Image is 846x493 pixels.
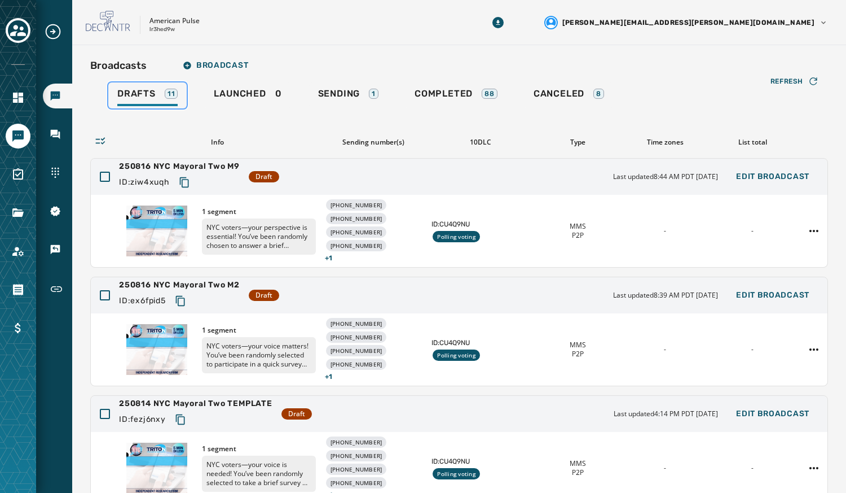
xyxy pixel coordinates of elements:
button: Edit Broadcast [727,165,818,188]
span: Draft [255,291,272,300]
p: lr3hed9w [149,25,175,34]
div: Type [539,138,617,147]
span: Last updated 8:39 AM PDT [DATE] [613,291,718,300]
button: User settings [540,11,832,34]
span: Draft [288,409,305,418]
span: 250814 NYC Mayoral Two TEMPLATE [119,398,272,409]
span: [PERSON_NAME][EMAIL_ADDRESS][PERSON_NAME][DOMAIN_NAME] [562,18,814,27]
span: + 1 [325,372,422,381]
p: American Pulse [149,16,200,25]
button: Edit Broadcast [727,284,818,307]
span: Canceled [534,88,584,99]
div: [PHONE_NUMBER] [326,450,387,461]
button: Download Menu [488,12,508,33]
a: Navigate to Orders [6,277,30,302]
span: P2P [572,231,584,240]
a: Navigate to Short Links [43,276,72,303]
span: Edit Broadcast [736,291,809,300]
a: Navigate to Surveys [6,162,30,187]
div: - [713,345,791,354]
span: Drafts [117,88,156,99]
span: ID: CU4Q9NU [431,457,529,466]
div: - [625,345,704,354]
a: Navigate to 10DLC Registration [43,199,72,224]
span: ID: CU4Q9NU [431,220,529,229]
p: NYC voters—your voice is needed! You’ve been randomly selected to take a brief survey on the most... [202,456,316,492]
div: 8 [593,89,604,99]
div: 11 [165,89,178,99]
div: - [713,226,791,235]
div: [PHONE_NUMBER] [326,437,387,448]
a: Launched0 [205,82,290,108]
div: [PHONE_NUMBER] [326,226,387,238]
span: P2P [572,350,584,359]
button: Edit Broadcast [727,403,818,425]
a: Navigate to Account [6,239,30,264]
div: Info [120,138,315,147]
span: 250816 NYC Mayoral Two M2 [119,280,240,291]
div: Polling voting [433,468,480,479]
div: - [625,464,704,473]
span: 1 segment [202,326,316,335]
a: Completed88 [406,82,506,108]
div: Sending number(s) [324,138,422,147]
a: Navigate to Messaging [6,124,30,149]
div: 88 [482,89,497,99]
span: Edit Broadcast [736,409,809,418]
span: P2P [572,468,584,477]
span: ID: ziw4xuqh [119,177,170,188]
div: Time zones [626,138,704,147]
button: Broadcast [174,54,257,77]
div: - [625,226,704,235]
button: Expand sub nav menu [44,23,71,41]
span: MMS [570,222,586,231]
a: Navigate to Inbox [43,122,72,147]
a: Sending1 [309,82,387,108]
a: Navigate to Home [6,85,30,110]
div: [PHONE_NUMBER] [326,213,387,224]
div: [PHONE_NUMBER] [326,331,387,343]
button: 250816 NYC Mayoral Two M9 action menu [805,222,823,240]
a: Navigate to Billing [6,316,30,341]
div: [PHONE_NUMBER] [326,318,387,329]
a: Navigate to Keywords & Responders [43,237,72,262]
button: Copy text to clipboard [170,409,191,430]
span: Last updated 4:14 PM PDT [DATE] [614,409,718,418]
span: Completed [415,88,473,99]
div: List total [713,138,792,147]
a: Canceled8 [525,82,613,108]
img: Thumbnail [126,206,187,256]
a: Navigate to Sending Numbers [43,160,72,185]
span: MMS [570,341,586,350]
a: Navigate to Files [6,200,30,225]
button: Refresh [761,72,828,90]
div: Polling voting [433,350,480,361]
div: [PHONE_NUMBER] [326,359,387,370]
span: Sending [318,88,360,99]
img: Thumbnail [126,324,187,375]
span: ID: fezj6nxy [119,414,166,425]
div: 10DLC [431,138,530,147]
a: Drafts11 [108,82,187,108]
span: ID: CU4Q9NU [431,338,529,347]
div: Polling voting [433,231,480,242]
button: 250816 NYC Mayoral Two M2 action menu [805,341,823,359]
div: [PHONE_NUMBER] [326,199,387,211]
button: Copy text to clipboard [174,172,195,193]
span: Refresh [770,77,803,86]
span: Draft [255,172,272,181]
button: 250814 NYC Mayoral Two TEMPLATE action menu [805,459,823,477]
p: NYC voters—your perspective is essential! You’ve been randomly chosen to answer a brief questionn... [202,219,316,255]
div: - [713,464,791,473]
a: Navigate to Broadcasts [43,84,72,108]
span: 1 segment [202,444,316,453]
span: MMS [570,459,586,468]
span: Launched [214,88,266,99]
div: [PHONE_NUMBER] [326,240,387,251]
span: + 1 [325,254,422,263]
span: Last updated 8:44 AM PDT [DATE] [613,172,718,181]
div: 1 [369,89,378,99]
span: Edit Broadcast [736,172,809,181]
div: 0 [214,88,281,106]
span: Broadcast [183,61,248,70]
